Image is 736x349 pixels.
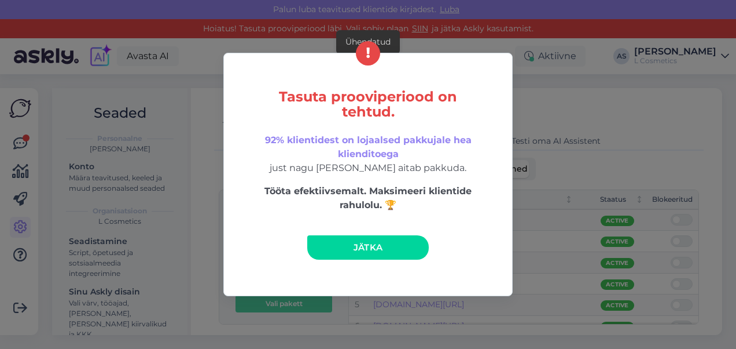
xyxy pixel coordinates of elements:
p: just nagu [PERSON_NAME] aitab pakkuda. [248,133,488,175]
a: Jätka [307,235,429,260]
h5: Tasuta prooviperiood on tehtud. [248,89,488,119]
p: Tööta efektiivsemalt. Maksimeeri klientide rahulolu. 🏆 [248,184,488,212]
span: 92% klientidest on lojaalsed pakkujale hea klienditoega [265,134,472,159]
span: Jätka [354,242,383,253]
